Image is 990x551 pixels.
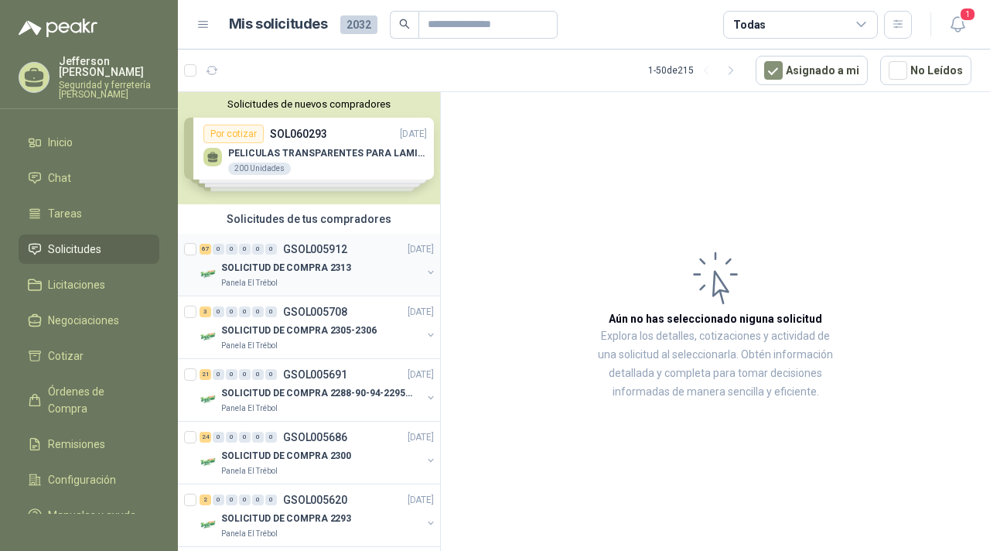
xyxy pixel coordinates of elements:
[265,495,277,505] div: 0
[648,58,743,83] div: 1 - 50 de 215
[48,241,101,258] span: Solicitudes
[340,15,377,34] span: 2032
[221,465,278,477] p: Panela El Trébol
[48,205,82,222] span: Tareas
[252,244,264,255] div: 0
[226,495,237,505] div: 0
[756,56,868,85] button: Asignado a mi
[48,383,145,417] span: Órdenes de Compra
[200,432,211,443] div: 24
[19,270,159,299] a: Licitaciones
[226,432,237,443] div: 0
[213,369,224,380] div: 0
[221,323,377,338] p: SOLICITUD DE COMPRA 2305-2306
[200,303,437,352] a: 3 0 0 0 0 0 GSOL005708[DATE] Company LogoSOLICITUD DE COMPRA 2305-2306Panela El Trébol
[265,432,277,443] div: 0
[200,365,437,415] a: 21 0 0 0 0 0 GSOL005691[DATE] Company LogoSOLICITUD DE COMPRA 2288-90-94-2295-96-2301-02-04Panela...
[239,432,251,443] div: 0
[19,19,97,37] img: Logo peakr
[19,234,159,264] a: Solicitudes
[19,163,159,193] a: Chat
[48,169,71,187] span: Chat
[213,244,224,255] div: 0
[252,369,264,380] div: 0
[408,368,434,382] p: [DATE]
[221,277,278,289] p: Panela El Trébol
[213,306,224,317] div: 0
[596,327,835,402] p: Explora los detalles, cotizaciones y actividad de una solicitud al seleccionarla. Obtén informaci...
[239,495,251,505] div: 0
[19,199,159,228] a: Tareas
[200,390,218,409] img: Company Logo
[184,98,434,110] button: Solicitudes de nuevos compradores
[200,428,437,477] a: 24 0 0 0 0 0 GSOL005686[DATE] Company LogoSOLICITUD DE COMPRA 2300Panela El Trébol
[48,471,116,488] span: Configuración
[265,306,277,317] div: 0
[283,369,347,380] p: GSOL005691
[200,306,211,317] div: 3
[48,507,136,524] span: Manuales y ayuda
[200,240,437,289] a: 67 0 0 0 0 0 GSOL005912[DATE] Company LogoSOLICITUD DE COMPRA 2313Panela El Trébol
[48,436,105,453] span: Remisiones
[48,276,105,293] span: Licitaciones
[221,528,278,540] p: Panela El Trébol
[252,306,264,317] div: 0
[200,327,218,346] img: Company Logo
[19,465,159,495] a: Configuración
[880,56,971,85] button: No Leídos
[408,493,434,508] p: [DATE]
[59,56,159,77] p: Jefferson [PERSON_NAME]
[178,204,440,234] div: Solicitudes de tus compradores
[959,7,976,22] span: 1
[609,310,822,327] h3: Aún no has seleccionado niguna solicitud
[252,495,264,505] div: 0
[226,244,237,255] div: 0
[48,134,73,151] span: Inicio
[408,305,434,320] p: [DATE]
[239,369,251,380] div: 0
[239,306,251,317] div: 0
[226,369,237,380] div: 0
[200,369,211,380] div: 21
[178,92,440,204] div: Solicitudes de nuevos compradoresPor cotizarSOL060293[DATE] PELICULAS TRANSPARENTES PARA LAMINADO...
[265,244,277,255] div: 0
[221,449,351,464] p: SOLICITUD DE COMPRA 2300
[213,432,224,443] div: 0
[221,402,278,415] p: Panela El Trébol
[239,244,251,255] div: 0
[399,19,410,29] span: search
[200,515,218,534] img: Company Logo
[226,306,237,317] div: 0
[283,495,347,505] p: GSOL005620
[252,432,264,443] div: 0
[283,244,347,255] p: GSOL005912
[19,501,159,530] a: Manuales y ayuda
[221,512,351,526] p: SOLICITUD DE COMPRA 2293
[48,312,119,329] span: Negociaciones
[283,432,347,443] p: GSOL005686
[944,11,971,39] button: 1
[221,261,351,275] p: SOLICITUD DE COMPRA 2313
[19,128,159,157] a: Inicio
[19,341,159,371] a: Cotizar
[221,386,414,401] p: SOLICITUD DE COMPRA 2288-90-94-2295-96-2301-02-04
[19,306,159,335] a: Negociaciones
[19,430,159,459] a: Remisiones
[200,265,218,283] img: Company Logo
[200,491,437,540] a: 2 0 0 0 0 0 GSOL005620[DATE] Company LogoSOLICITUD DE COMPRA 2293Panela El Trébol
[733,16,766,33] div: Todas
[265,369,277,380] div: 0
[200,495,211,505] div: 2
[283,306,347,317] p: GSOL005708
[229,13,328,36] h1: Mis solicitudes
[200,453,218,471] img: Company Logo
[59,80,159,99] p: Seguridad y ferretería [PERSON_NAME]
[200,244,211,255] div: 67
[221,340,278,352] p: Panela El Trébol
[213,495,224,505] div: 0
[408,242,434,257] p: [DATE]
[48,347,84,364] span: Cotizar
[19,377,159,423] a: Órdenes de Compra
[408,430,434,445] p: [DATE]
